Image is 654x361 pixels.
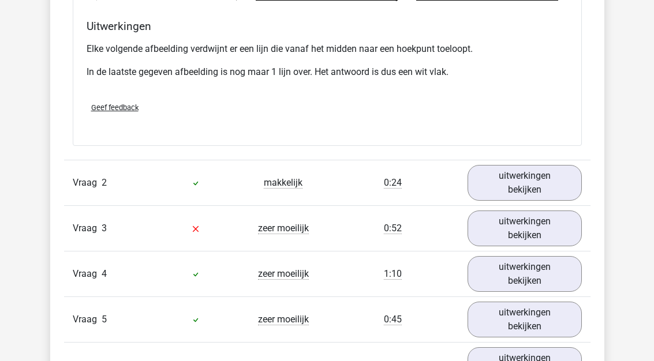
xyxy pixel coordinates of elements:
[73,176,102,190] span: Vraag
[264,177,302,189] span: makkelijk
[258,223,309,234] span: zeer moeilijk
[384,223,402,234] span: 0:52
[258,268,309,280] span: zeer moeilijk
[87,20,568,33] h4: Uitwerkingen
[468,165,582,201] a: uitwerkingen bekijken
[102,268,107,279] span: 4
[384,268,402,280] span: 1:10
[102,177,107,188] span: 2
[468,256,582,292] a: uitwerkingen bekijken
[102,314,107,325] span: 5
[73,313,102,326] span: Vraag
[384,314,402,325] span: 0:45
[87,65,568,79] p: In de laatste gegeven afbeelding is nog maar 1 lijn over. Het antwoord is dus een wit vlak.
[468,210,582,246] a: uitwerkingen bekijken
[468,302,582,337] a: uitwerkingen bekijken
[73,267,102,281] span: Vraag
[73,221,102,235] span: Vraag
[87,42,568,56] p: Elke volgende afbeelding verdwijnt er een lijn die vanaf het midden naar een hoekpunt toeloopt.
[384,177,402,189] span: 0:24
[102,223,107,234] span: 3
[91,103,139,112] span: Geef feedback
[258,314,309,325] span: zeer moeilijk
